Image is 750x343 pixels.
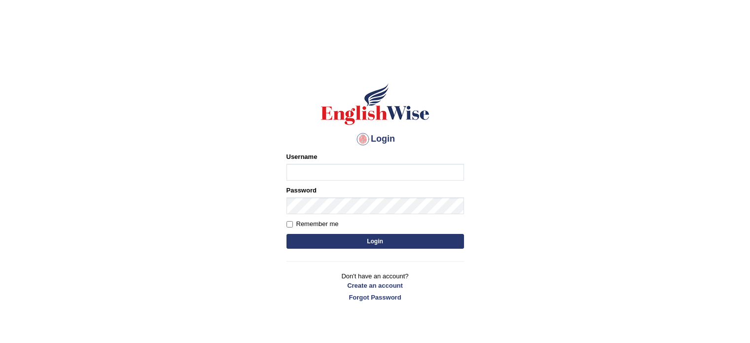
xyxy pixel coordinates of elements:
[286,221,293,228] input: Remember me
[319,82,431,126] img: Logo of English Wise sign in for intelligent practice with AI
[286,293,464,302] a: Forgot Password
[286,281,464,290] a: Create an account
[286,219,339,229] label: Remember me
[286,186,317,195] label: Password
[286,131,464,147] h4: Login
[286,271,464,302] p: Don't have an account?
[286,234,464,249] button: Login
[286,152,318,161] label: Username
